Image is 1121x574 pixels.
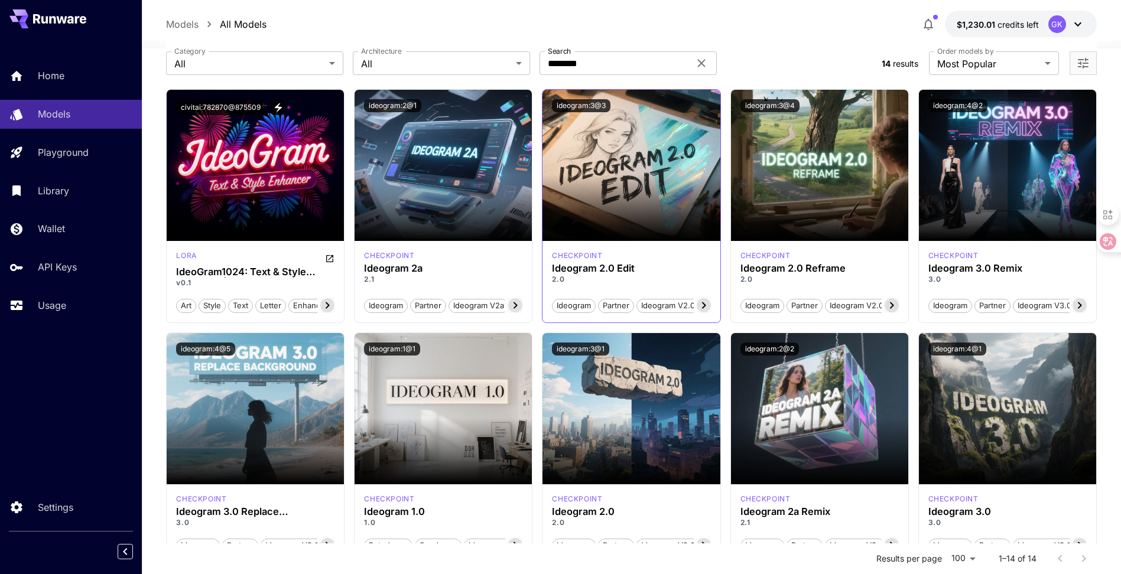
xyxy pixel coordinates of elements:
[256,300,285,312] span: letter
[176,537,220,553] button: Ideogram
[38,145,89,159] p: Playground
[364,250,414,261] p: checkpoint
[553,540,595,552] span: Ideogram
[787,537,823,553] button: Partner
[176,298,196,313] button: art
[38,298,66,312] p: Usage
[364,494,414,504] p: checkpoint
[947,550,980,567] div: 100
[928,263,1087,274] h3: Ideogram 3.0 Remix
[449,298,509,313] button: Ideogram v2a
[974,298,1010,313] button: Partner
[364,263,522,274] div: Ideogram 2a
[599,300,633,312] span: Partner
[38,69,64,83] p: Home
[740,506,899,517] h3: Ideogram 2a Remix
[176,278,334,288] p: v0.1
[893,58,918,69] span: results
[740,343,799,356] button: ideogram:2@2
[937,46,993,56] label: Order models by
[928,343,986,356] button: ideogram:4@1
[598,298,634,313] button: Partner
[199,300,225,312] span: style
[937,57,1040,71] span: Most Popular
[365,540,412,552] span: Bytedance
[740,263,899,274] div: Ideogram 2.0 Reframe
[199,298,226,313] button: style
[740,494,791,504] p: checkpoint
[222,537,258,553] button: Partner
[464,537,524,553] button: ideogram:1@1
[740,250,791,261] p: checkpoint
[740,298,784,313] button: Ideogram
[957,18,1039,31] div: $1,230.00754
[928,274,1087,285] p: 3.0
[787,540,822,552] span: Partner
[945,11,1097,38] button: $1,230.00754GK
[997,19,1039,30] span: credits left
[415,540,461,552] span: Seedream
[552,263,710,274] h3: Ideogram 2.0 Edit
[1048,15,1066,33] div: GK
[229,300,252,312] span: text
[176,506,334,517] h3: Ideogram 3.0 Replace Background
[552,517,710,528] p: 2.0
[364,343,420,356] button: ideogram:1@1
[174,46,206,56] label: Category
[882,58,891,69] span: 14
[552,343,609,356] button: ideogram:3@1
[552,250,602,261] p: checkpoint
[740,250,791,261] div: ideogram2
[552,537,596,553] button: Ideogram
[928,250,979,261] div: ideogram3
[825,537,885,553] button: Ideogram v2a
[636,537,700,553] button: Ideogram v2.0
[176,517,334,528] p: 3.0
[223,540,258,552] span: Partner
[552,494,602,504] div: ideogram2
[38,221,65,236] p: Wallet
[876,553,942,565] p: Results per page
[361,46,401,56] label: Architecture
[118,544,133,559] button: Collapse sidebar
[176,99,265,115] button: civitai:782870@875509
[740,537,784,553] button: Ideogram
[364,506,522,517] h3: Ideogram 1.0
[740,494,791,504] div: ideogram2a
[364,537,412,553] button: Bytedance
[637,540,699,552] span: Ideogram v2.0
[975,540,1010,552] span: Partner
[740,517,899,528] p: 2.1
[364,99,421,112] button: ideogram:2@1
[464,540,523,552] span: ideogram:1@1
[364,250,414,261] div: ideogram2a
[928,494,979,504] div: ideogram3
[38,500,73,514] p: Settings
[365,300,407,312] span: Ideogram
[1076,56,1090,71] button: Open more filters
[228,298,253,313] button: text
[38,260,77,274] p: API Keys
[449,300,508,312] span: Ideogram v2a
[411,300,446,312] span: Partner
[928,506,1087,517] h3: Ideogram 3.0
[928,99,987,112] button: ideogram:4@2
[270,99,286,115] button: View trigger words
[928,537,972,553] button: Ideogram
[637,300,699,312] span: Ideogram v2.0
[176,250,196,261] p: lora
[261,537,324,553] button: Ideogram v3.0
[410,298,446,313] button: Partner
[220,17,267,31] a: All Models
[552,506,710,517] h3: Ideogram 2.0
[1013,537,1076,553] button: Ideogram v3.0
[361,57,511,71] span: All
[1013,298,1076,313] button: Ideogram v3.0
[289,300,332,312] span: enhancer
